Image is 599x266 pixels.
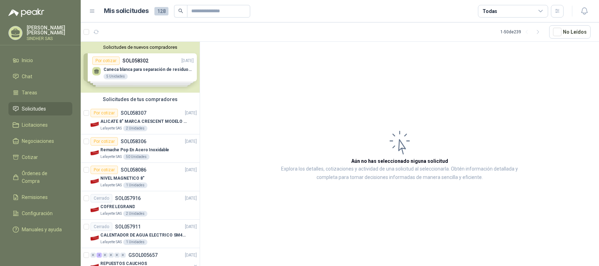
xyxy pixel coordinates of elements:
[123,211,147,217] div: 2 Unidades
[115,196,141,201] p: SOL057916
[22,210,53,217] span: Configuración
[91,253,96,258] div: 0
[549,25,591,39] button: No Leídos
[81,220,200,248] a: CerradoSOL057911[DATE] Company LogoCALENTADOR DE AGUA ELECTRICO SM400 5-9LITROSLafayette SAS1 Uni...
[8,191,72,204] a: Remisiones
[8,8,44,17] img: Logo peakr
[121,139,146,144] p: SOL058306
[185,195,197,202] p: [DATE]
[22,226,62,233] span: Manuales y ayuda
[22,153,38,161] span: Cotizar
[81,134,200,163] a: Por cotizarSOL058306[DATE] Company LogoRemache Pop En Acero InoxidableLafayette SAS50 Unidades
[22,121,48,129] span: Licitaciones
[91,120,99,128] img: Company Logo
[8,70,72,83] a: Chat
[91,194,112,202] div: Cerrado
[100,126,122,131] p: Lafayette SAS
[91,148,99,157] img: Company Logo
[22,137,54,145] span: Negociaciones
[91,234,99,242] img: Company Logo
[8,151,72,164] a: Cotizar
[114,253,120,258] div: 0
[8,134,72,148] a: Negociaciones
[500,26,544,38] div: 1 - 50 de 239
[91,109,118,117] div: Por cotizar
[22,169,66,185] span: Órdenes de Compra
[123,154,149,160] div: 50 Unidades
[121,111,146,115] p: SOL058307
[8,86,72,99] a: Tareas
[22,105,46,113] span: Solicitudes
[22,73,32,80] span: Chat
[154,7,168,15] span: 128
[22,193,48,201] span: Remisiones
[351,157,448,165] h3: Aún no has seleccionado niguna solicitud
[81,106,200,134] a: Por cotizarSOL058307[DATE] Company LogoALICATE 8" MARCA CRESCENT MODELO 38008tvLafayette SAS2 Uni...
[100,204,135,210] p: COFRE LEGRAND
[102,253,108,258] div: 0
[91,177,99,185] img: Company Logo
[8,102,72,115] a: Solicitudes
[8,167,72,188] a: Órdenes de Compra
[128,253,158,258] p: GSOL005657
[81,42,200,93] div: Solicitudes de nuevos compradoresPor cotizarSOL058302[DATE] Caneca blanca para separación de resi...
[91,205,99,214] img: Company Logo
[123,126,147,131] div: 2 Unidades
[115,224,141,229] p: SOL057911
[81,93,200,106] div: Solicitudes de tus compradores
[8,207,72,220] a: Configuración
[96,253,102,258] div: 2
[185,224,197,230] p: [DATE]
[8,223,72,236] a: Manuales y ayuda
[123,182,147,188] div: 1 Unidades
[81,163,200,191] a: Por cotizarSOL058086[DATE] Company LogoNIVEL MAGNETICO 8"Lafayette SAS1 Unidades
[100,239,122,245] p: Lafayette SAS
[8,54,72,67] a: Inicio
[100,232,188,239] p: CALENTADOR DE AGUA ELECTRICO SM400 5-9LITROS
[91,222,112,231] div: Cerrado
[8,118,72,132] a: Licitaciones
[185,138,197,145] p: [DATE]
[185,110,197,117] p: [DATE]
[100,118,188,125] p: ALICATE 8" MARCA CRESCENT MODELO 38008tv
[100,211,122,217] p: Lafayette SAS
[27,36,72,41] p: SINDHER SAS
[84,45,197,50] button: Solicitudes de nuevos compradores
[100,182,122,188] p: Lafayette SAS
[482,7,497,15] div: Todas
[100,175,145,182] p: NIVEL MAGNETICO 8"
[81,191,200,220] a: CerradoSOL057916[DATE] Company LogoCOFRE LEGRANDLafayette SAS2 Unidades
[100,154,122,160] p: Lafayette SAS
[120,253,126,258] div: 0
[185,252,197,259] p: [DATE]
[121,167,146,172] p: SOL058086
[178,8,183,13] span: search
[91,166,118,174] div: Por cotizar
[22,89,37,97] span: Tareas
[22,56,33,64] span: Inicio
[27,25,72,35] p: [PERSON_NAME] [PERSON_NAME]
[123,239,147,245] div: 1 Unidades
[108,253,114,258] div: 0
[91,137,118,146] div: Por cotizar
[270,165,529,182] p: Explora los detalles, cotizaciones y actividad de una solicitud al seleccionarla. Obtén informaci...
[104,6,149,16] h1: Mis solicitudes
[185,167,197,173] p: [DATE]
[100,147,169,153] p: Remache Pop En Acero Inoxidable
